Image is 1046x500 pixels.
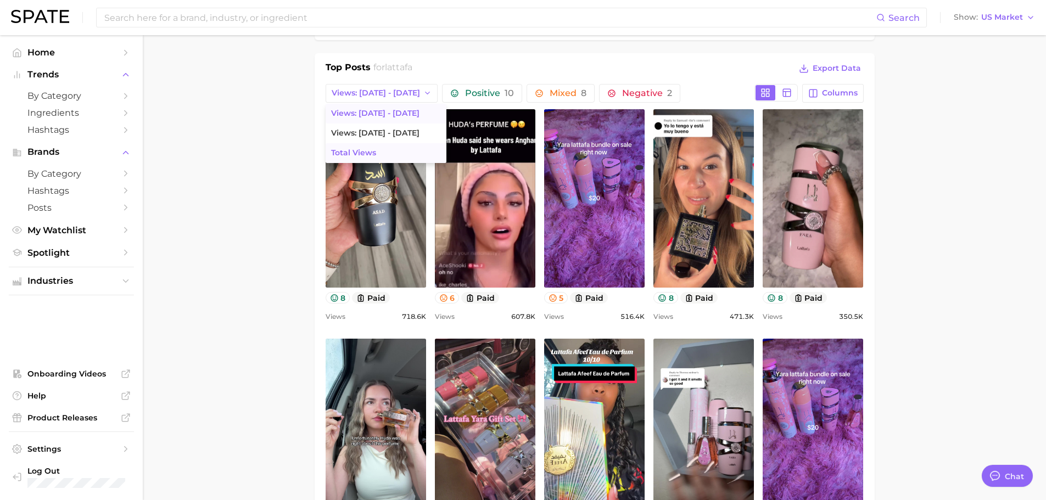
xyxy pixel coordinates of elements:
[461,292,499,304] button: paid
[9,87,134,104] a: by Category
[27,276,115,286] span: Industries
[27,413,115,423] span: Product Releases
[839,310,863,323] span: 350.5k
[9,387,134,404] a: Help
[326,310,345,323] span: Views
[505,88,514,98] span: 10
[9,244,134,261] a: Spotlight
[27,369,115,379] span: Onboarding Videos
[9,165,134,182] a: by Category
[667,88,672,98] span: 2
[27,391,115,401] span: Help
[352,292,390,304] button: paid
[27,444,115,454] span: Settings
[435,292,460,304] button: 6
[9,104,134,121] a: Ingredients
[27,203,115,213] span: Posts
[332,88,420,98] span: Views: [DATE] - [DATE]
[544,310,564,323] span: Views
[544,292,568,304] button: 5
[581,88,586,98] span: 8
[813,64,861,73] span: Export Data
[465,89,514,98] span: Positive
[27,186,115,196] span: Hashtags
[796,61,863,76] button: Export Data
[622,89,672,98] span: Negative
[653,310,673,323] span: Views
[9,144,134,160] button: Brands
[331,109,419,118] span: Views: [DATE] - [DATE]
[331,148,376,158] span: Total Views
[326,104,446,163] ul: Views: [DATE] - [DATE]
[27,168,115,179] span: by Category
[822,88,858,98] span: Columns
[27,47,115,58] span: Home
[951,10,1038,25] button: ShowUS Market
[402,310,426,323] span: 718.6k
[27,466,130,476] span: Log Out
[550,89,586,98] span: Mixed
[27,225,115,235] span: My Watchlist
[9,273,134,289] button: Industries
[954,14,978,20] span: Show
[763,292,787,304] button: 8
[9,44,134,61] a: Home
[9,409,134,426] a: Product Releases
[790,292,827,304] button: paid
[9,199,134,216] a: Posts
[331,128,419,138] span: Views: [DATE] - [DATE]
[326,84,438,103] button: Views: [DATE] - [DATE]
[27,147,115,157] span: Brands
[653,292,678,304] button: 8
[888,13,920,23] span: Search
[11,10,69,23] img: SPATE
[326,292,350,304] button: 8
[9,182,134,199] a: Hashtags
[385,62,412,72] span: lattafa
[511,310,535,323] span: 607.8k
[9,66,134,83] button: Trends
[27,248,115,258] span: Spotlight
[435,310,455,323] span: Views
[9,121,134,138] a: Hashtags
[9,222,134,239] a: My Watchlist
[326,61,371,77] h1: Top Posts
[373,61,412,77] h2: for
[981,14,1023,20] span: US Market
[27,108,115,118] span: Ingredients
[9,463,134,491] a: Log out. Currently logged in with e-mail roberto.gil@givaudan.com.
[103,8,876,27] input: Search here for a brand, industry, or ingredient
[570,292,608,304] button: paid
[9,366,134,382] a: Onboarding Videos
[620,310,645,323] span: 516.4k
[9,441,134,457] a: Settings
[27,125,115,135] span: Hashtags
[680,292,718,304] button: paid
[802,84,863,103] button: Columns
[763,310,782,323] span: Views
[27,91,115,101] span: by Category
[730,310,754,323] span: 471.3k
[27,70,115,80] span: Trends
